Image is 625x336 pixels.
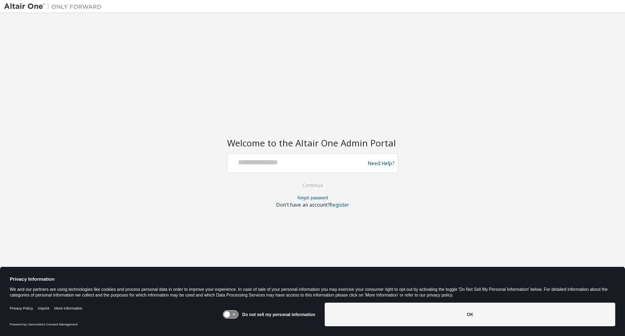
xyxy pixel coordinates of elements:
[368,163,394,164] a: Need Help?
[276,201,330,208] span: Don't have an account?
[330,201,349,208] a: Register
[227,137,398,148] h2: Welcome to the Altair One Admin Portal
[297,195,328,201] a: Forgot password
[4,2,106,11] img: Altair One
